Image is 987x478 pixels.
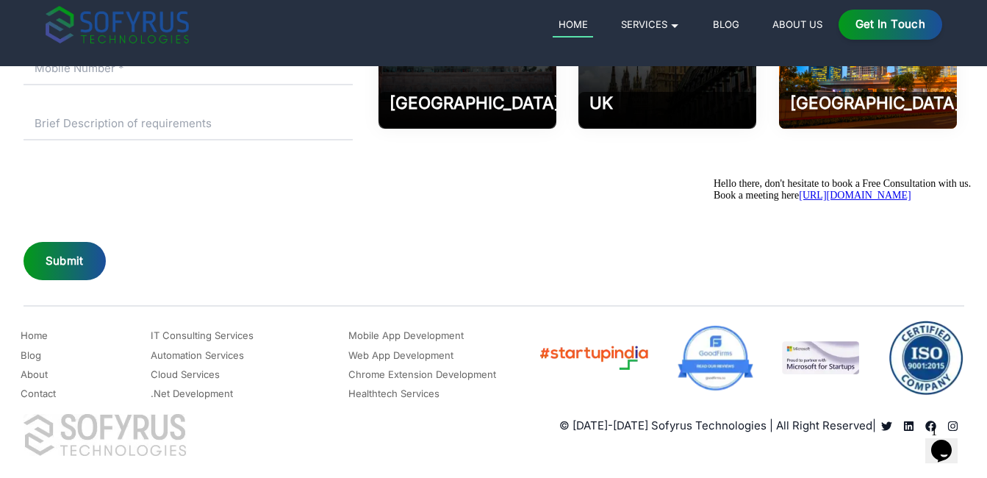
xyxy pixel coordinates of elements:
img: Sofyrus Technologies Company [24,414,187,456]
input: Brief Description of requirements [24,107,353,140]
a: Read more about Sofyrus technologies [876,421,898,432]
a: Contact [21,385,56,402]
iframe: chat widget [708,172,972,412]
a: Automation Services [151,346,244,364]
a: Chrome Extension Development [348,365,496,383]
a: Healthtech Services [348,385,439,402]
iframe: reCAPTCHA [24,163,247,220]
a: Read more about Sofyrus technologies development company [898,421,920,432]
a: Home [553,15,593,38]
a: IT Consulting Services [151,327,254,344]
a: Services 🞃 [615,15,685,33]
a: Cloud Services [151,365,220,383]
a: Read more about Sofyrus technologies development company [920,421,942,432]
h2: [GEOGRAPHIC_DATA] [390,92,545,114]
p: © [DATE]-[DATE] Sofyrus Technologies | All Right Reserved | [559,418,876,435]
img: Startup India [538,343,649,374]
a: Web App Development [348,346,453,364]
iframe: chat widget [925,419,972,463]
a: About Us [767,15,828,33]
a: [URL][DOMAIN_NAME] [91,18,203,29]
h2: [GEOGRAPHIC_DATA] [790,92,946,114]
span: Hello there, don't hesitate to book a Free Consultation with us. Book a meeting here [6,6,263,29]
img: Good Firms [677,325,754,390]
a: Home [21,327,48,344]
div: Hello there, don't hesitate to book a Free Consultation with us.Book a meeting here[URL][DOMAIN_N... [6,6,270,29]
a: Blog [707,15,744,33]
a: Get in Touch [839,10,942,40]
img: sofyrus [46,6,189,43]
a: About [21,365,48,383]
h2: UK [589,92,745,114]
a: .Net Development [151,385,233,402]
button: Submit [24,242,106,281]
a: Mobile App Development [348,327,464,344]
a: Blog [21,346,41,364]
